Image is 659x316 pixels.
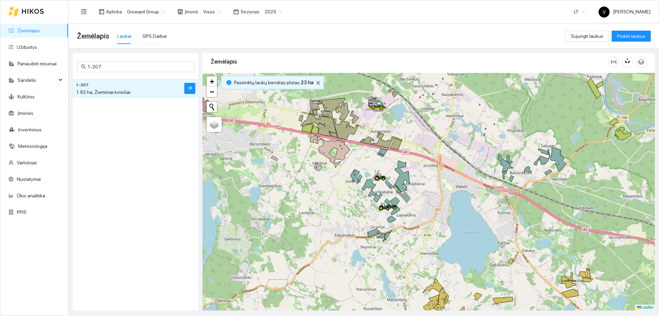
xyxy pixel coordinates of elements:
span: column-width [609,59,619,65]
button: column-width [608,56,619,67]
a: Užduotys [17,44,37,50]
span: close [314,80,322,85]
a: Zoom out [207,87,217,97]
a: Kultūros [18,94,35,99]
a: Ūkio analitika [17,193,45,198]
span: search [81,64,86,69]
a: Vartotojai [17,160,37,165]
span: menu-fold [81,9,87,15]
a: Įmonės [18,110,33,116]
span: 1-207 [76,82,89,88]
span: Pridėti laukus [617,32,645,40]
a: Panaudoti resursai [18,61,57,66]
a: Zoom in [207,76,217,87]
span: Visos [203,7,221,17]
span: Sandėlis [18,73,57,87]
button: close [314,79,322,87]
span: Įmonė : [185,8,199,15]
a: PPIS [17,209,26,215]
a: Leaflet [637,305,653,310]
button: Pridėti laukus [612,31,651,42]
span: + [210,77,214,86]
span: V [603,7,606,18]
span: info-circle [227,80,231,85]
span: Groward Group [127,7,165,17]
a: Pridėti laukus [612,33,651,39]
button: menu-fold [77,5,91,19]
span: shop [177,9,183,14]
button: arrow-right [184,83,195,94]
span: arrow-right [187,85,193,92]
div: Laukai [117,32,131,40]
span: Sujungti laukus [571,32,603,40]
span: calendar [233,9,239,14]
input: Paieška [87,63,190,70]
span: Sezonas : [241,8,261,15]
a: Žemėlapis [18,28,40,33]
span: 2025 [265,7,282,17]
div: GPS Darbai [142,32,167,40]
span: layout [99,9,104,14]
span: Žemėlapis [77,31,109,42]
a: Layers [207,117,222,132]
div: Žemėlapis [211,52,608,72]
span: 1.92 ha, Žieminiai kviečiai [76,89,130,95]
a: Sujungti laukus [565,33,609,39]
button: Initiate a new search [207,102,217,112]
span: − [210,87,214,96]
a: Nustatymai [17,176,41,182]
span: LT [574,7,585,17]
button: Sujungti laukus [565,31,609,42]
b: 23 ha [301,80,313,85]
span: Aplinka : [106,8,123,15]
span: Pasirinktų laukų bendras plotas : [234,79,313,86]
a: Inventorius [18,127,42,132]
span: [PERSON_NAME] [599,9,650,14]
a: Meteorologija [18,143,47,149]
